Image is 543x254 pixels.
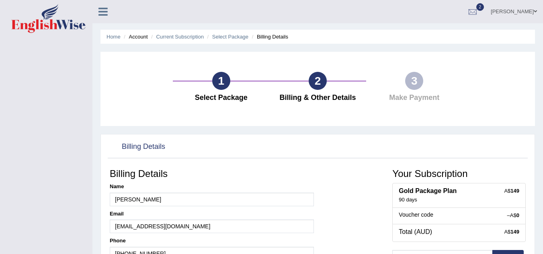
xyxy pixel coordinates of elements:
h3: Your Subscription [392,169,526,179]
strong: 0 [516,212,519,218]
h4: Select Package [177,94,265,102]
a: Select Package [212,34,248,40]
div: 1 [212,72,230,90]
strong: 149 [510,188,519,194]
a: Current Subscription [156,34,204,40]
div: 90 days [399,197,519,203]
div: 2 [309,72,327,90]
div: –A$ [507,212,519,219]
label: Phone [110,237,126,244]
label: Name [110,183,124,190]
div: A$ [504,187,519,195]
label: Email [110,210,124,217]
h4: Billing & Other Details [273,94,362,102]
li: Billing Details [250,33,288,41]
div: 3 [405,72,423,90]
h5: Voucher code [399,212,519,218]
h2: Billing Details [110,141,165,153]
div: A$ [504,228,519,236]
strong: 149 [510,229,519,235]
h4: Total (AUD) [399,228,519,236]
h4: Make Payment [370,94,459,102]
a: Home [107,34,121,40]
h3: Billing Details [110,169,314,179]
b: Gold Package Plan [399,187,457,194]
li: Account [122,33,148,41]
span: 2 [476,3,484,11]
